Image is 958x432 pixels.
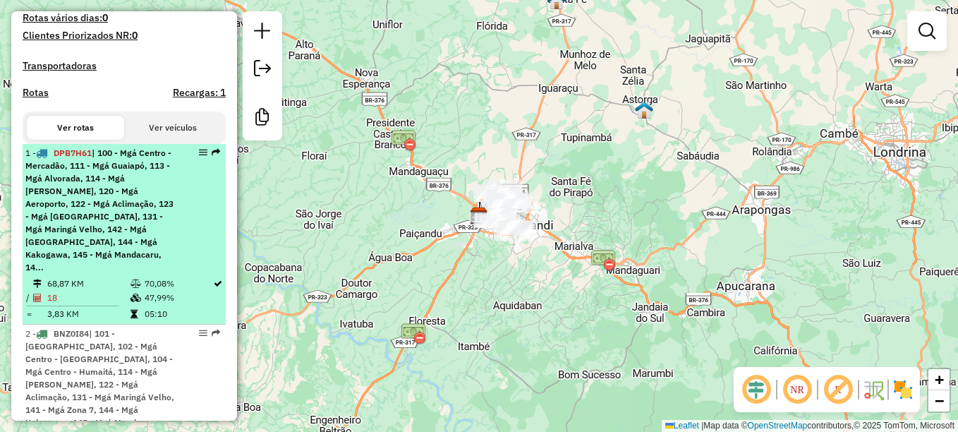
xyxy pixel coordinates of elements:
[199,329,207,337] em: Opções
[124,116,222,140] button: Ver veículos
[913,17,941,45] a: Exibir filtros
[928,390,950,412] a: Zoom out
[248,17,277,49] a: Nova sessão e pesquisa
[590,248,616,273] img: Praça de Marialva
[173,87,226,99] h4: Recargas: 1
[131,310,138,318] i: Tempo total em rota
[248,54,277,86] a: Exportar sessão
[701,421,703,431] span: |
[25,307,32,321] td: =
[144,291,212,305] td: 47,99%
[199,148,207,157] em: Opções
[144,307,212,321] td: 05:10
[54,328,89,339] span: BNZ0I84
[248,103,277,135] a: Criar modelo
[144,277,212,291] td: 70,08%
[47,307,130,321] td: 3,83 KM
[821,373,855,407] span: Exibir rótulo
[401,321,426,347] img: Praça de Floresta
[25,148,174,272] span: | 100 - Mgá Centro - Mercadão, 111 - Mgá Guaiapó, 113 - Mgá Alvorada, 114 - Mgá [PERSON_NAME], 12...
[892,378,914,401] img: Exibir/Ocultar setores
[131,280,141,288] i: % de utilização do peso
[47,291,130,305] td: 18
[635,101,653,119] img: PA - Astorga
[739,373,773,407] span: Ocultar deslocamento
[928,369,950,390] a: Zoom in
[214,280,222,288] i: Rota otimizada
[935,371,944,388] span: +
[935,392,944,409] span: −
[23,12,226,24] h4: Rotas vários dias:
[391,128,416,153] img: Praça de Pres. Castelo Branco
[33,294,42,302] i: Total de Atividades
[665,421,699,431] a: Leaflet
[212,148,220,157] em: Rota exportada
[23,30,226,42] h4: Clientes Priorizados NR:
[780,373,814,407] span: Ocultar NR
[23,60,226,72] h4: Transportadoras
[662,420,958,432] div: Map data © contributors,© 2025 TomTom, Microsoft
[47,277,130,291] td: 68,87 KM
[131,294,141,302] i: % de utilização da cubagem
[23,87,49,99] a: Rotas
[862,378,885,401] img: Fluxo de ruas
[212,329,220,337] em: Rota exportada
[132,29,138,42] strong: 0
[470,207,488,225] img: VIRGINIA MARINGA
[25,291,32,305] td: /
[27,116,124,140] button: Ver rotas
[33,280,42,288] i: Distância Total
[102,11,108,24] strong: 0
[54,148,92,158] span: DPB7H61
[748,421,808,431] a: OpenStreetMap
[25,148,174,272] span: 1 -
